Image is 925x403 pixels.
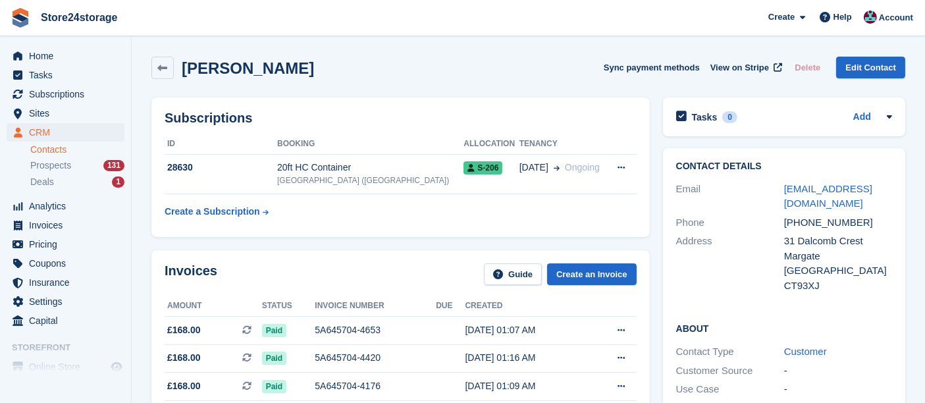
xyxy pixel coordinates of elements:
a: Customer [784,346,827,357]
h2: Invoices [165,263,217,285]
div: 1 [112,176,124,188]
span: Storefront [12,341,131,354]
img: stora-icon-8386f47178a22dfd0bd8f6a31ec36ba5ce8667c1dd55bd0f319d3a0aa187defe.svg [11,8,30,28]
div: [DATE] 01:16 AM [465,351,589,365]
a: menu [7,311,124,330]
div: 20ft HC Container [277,161,463,175]
th: Booking [277,134,463,155]
th: ID [165,134,277,155]
span: Pricing [29,235,108,254]
div: CT93XJ [784,279,892,294]
span: Paid [262,324,286,337]
a: menu [7,358,124,376]
th: Due [436,296,465,317]
span: View on Stripe [710,61,769,74]
span: Paid [262,352,286,365]
h2: Subscriptions [165,111,637,126]
div: [DATE] 01:07 AM [465,323,589,337]
th: Invoice number [315,296,436,317]
th: Allocation [463,134,519,155]
a: Contacts [30,144,124,156]
div: Address [676,234,784,293]
span: £168.00 [167,379,201,393]
span: S-206 [463,161,502,175]
span: Home [29,47,108,65]
span: Insurance [29,273,108,292]
span: Tasks [29,66,108,84]
div: 31 Dalcomb Crest [784,234,892,249]
span: Online Store [29,358,108,376]
div: Customer Source [676,363,784,379]
h2: Tasks [692,111,718,123]
th: Created [465,296,589,317]
h2: Contact Details [676,161,892,172]
h2: About [676,321,892,335]
span: £168.00 [167,351,201,365]
a: menu [7,216,124,234]
div: - [784,363,892,379]
span: Paid [262,380,286,393]
a: Deals 1 [30,175,124,189]
div: [DATE] 01:09 AM [465,379,589,393]
a: menu [7,104,124,122]
button: Delete [789,57,826,78]
span: Capital [29,311,108,330]
a: menu [7,273,124,292]
img: George [864,11,877,24]
span: CRM [29,123,108,142]
h2: [PERSON_NAME] [182,59,314,77]
a: Prospects 131 [30,159,124,173]
div: Contact Type [676,344,784,360]
div: Phone [676,215,784,230]
div: 131 [103,160,124,171]
span: £168.00 [167,323,201,337]
a: menu [7,235,124,254]
a: menu [7,123,124,142]
span: [DATE] [519,161,548,175]
a: Guide [484,263,542,285]
div: [PHONE_NUMBER] [784,215,892,230]
span: Deals [30,176,54,188]
a: [EMAIL_ADDRESS][DOMAIN_NAME] [784,183,872,209]
span: Ongoing [565,162,600,173]
span: Settings [29,292,108,311]
span: Create [768,11,795,24]
span: Account [879,11,913,24]
div: - [784,382,892,397]
a: menu [7,47,124,65]
div: 0 [722,111,737,123]
a: menu [7,66,124,84]
a: Edit Contact [836,57,905,78]
span: Help [833,11,852,24]
div: 5A645704-4420 [315,351,436,365]
a: Create a Subscription [165,200,269,224]
th: Tenancy [519,134,606,155]
a: menu [7,85,124,103]
span: Sites [29,104,108,122]
div: 28630 [165,161,277,175]
a: menu [7,254,124,273]
div: Email [676,182,784,211]
span: Prospects [30,159,71,172]
a: Preview store [109,359,124,375]
div: 5A645704-4176 [315,379,436,393]
a: Store24storage [36,7,123,28]
div: Use Case [676,382,784,397]
a: menu [7,197,124,215]
a: menu [7,292,124,311]
span: Analytics [29,197,108,215]
th: Status [262,296,315,317]
span: Coupons [29,254,108,273]
div: Margate [784,249,892,264]
a: Create an Invoice [547,263,637,285]
div: Create a Subscription [165,205,260,219]
a: View on Stripe [705,57,785,78]
span: Subscriptions [29,85,108,103]
span: Invoices [29,216,108,234]
div: [GEOGRAPHIC_DATA] ([GEOGRAPHIC_DATA]) [277,175,463,186]
th: Amount [165,296,262,317]
div: [GEOGRAPHIC_DATA] [784,263,892,279]
a: Add [853,110,871,125]
button: Sync payment methods [604,57,700,78]
div: 5A645704-4653 [315,323,436,337]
